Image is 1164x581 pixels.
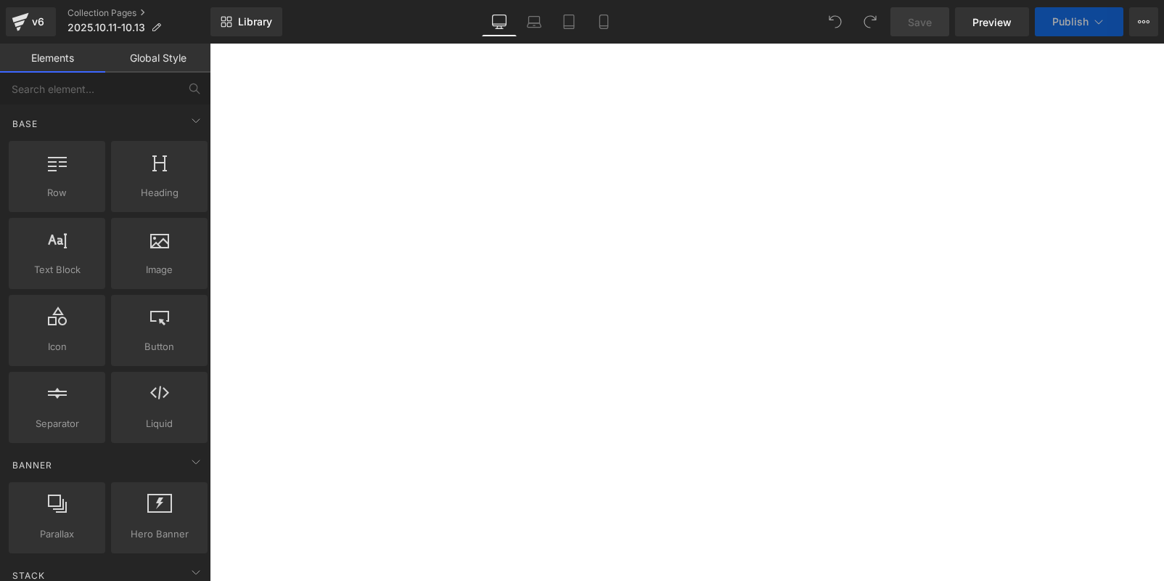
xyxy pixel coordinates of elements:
[11,117,39,131] span: Base
[908,15,932,30] span: Save
[67,7,210,19] a: Collection Pages
[972,15,1012,30] span: Preview
[29,12,47,31] div: v6
[856,7,885,36] button: Redo
[13,262,101,277] span: Text Block
[552,7,586,36] a: Tablet
[955,7,1029,36] a: Preview
[13,339,101,354] span: Icon
[13,527,101,542] span: Parallax
[1129,7,1158,36] button: More
[13,185,101,200] span: Row
[1035,7,1123,36] button: Publish
[482,7,517,36] a: Desktop
[115,416,203,431] span: Liquid
[210,7,282,36] a: New Library
[1052,16,1089,28] span: Publish
[821,7,850,36] button: Undo
[517,7,552,36] a: Laptop
[238,15,272,28] span: Library
[67,22,145,33] span: 2025.10.11-10.13
[105,44,210,73] a: Global Style
[115,527,203,542] span: Hero Banner
[115,185,203,200] span: Heading
[586,7,621,36] a: Mobile
[13,416,101,431] span: Separator
[6,7,56,36] a: v6
[115,339,203,354] span: Button
[115,262,203,277] span: Image
[11,458,54,472] span: Banner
